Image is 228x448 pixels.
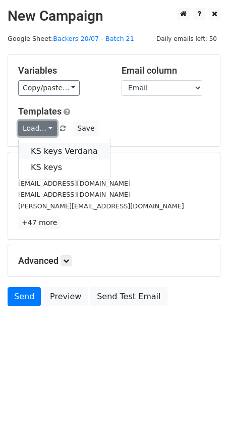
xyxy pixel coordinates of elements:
h5: Email column [122,65,210,76]
small: [EMAIL_ADDRESS][DOMAIN_NAME] [18,191,131,198]
a: Preview [43,287,88,306]
a: Copy/paste... [18,80,80,96]
small: Google Sheet: [8,35,134,42]
iframe: Chat Widget [178,400,228,448]
button: Save [73,121,99,136]
span: Daily emails left: 50 [153,33,220,44]
a: +47 more [18,216,61,229]
a: Send Test Email [90,287,167,306]
a: Backers 20/07 - Batch 21 [53,35,134,42]
h5: Advanced [18,255,210,266]
h5: Variables [18,65,106,76]
h5: 50 Recipients [18,162,210,174]
a: Load... [18,121,57,136]
h2: New Campaign [8,8,220,25]
a: Daily emails left: 50 [153,35,220,42]
a: Send [8,287,41,306]
small: [PERSON_NAME][EMAIL_ADDRESS][DOMAIN_NAME] [18,202,184,210]
a: KS keys Verdana [19,143,110,159]
a: KS keys [19,159,110,176]
a: Templates [18,106,62,117]
small: [EMAIL_ADDRESS][DOMAIN_NAME] [18,180,131,187]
